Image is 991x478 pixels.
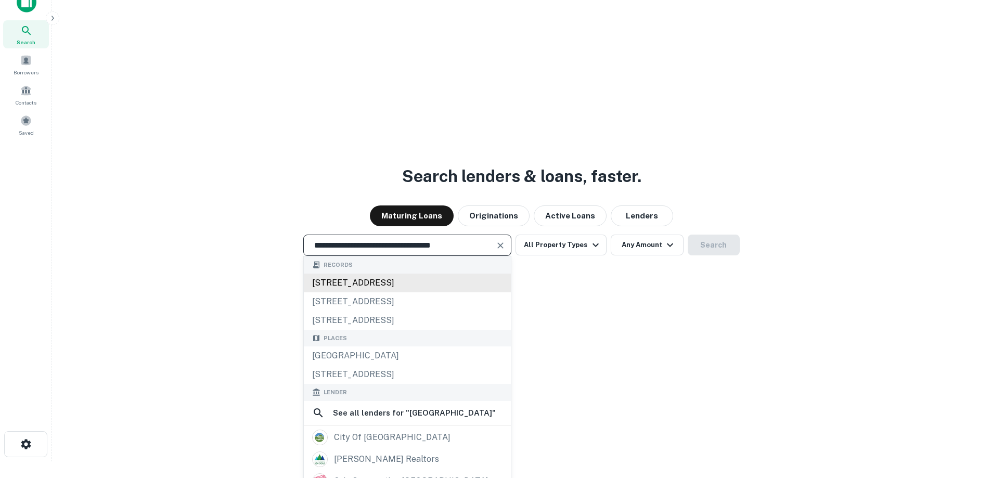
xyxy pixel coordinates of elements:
[939,395,991,445] iframe: Chat Widget
[333,407,496,419] h6: See all lenders for " [GEOGRAPHIC_DATA] "
[611,235,684,255] button: Any Amount
[304,365,511,384] div: [STREET_ADDRESS]
[324,261,353,269] span: Records
[304,292,511,311] div: [STREET_ADDRESS]
[611,205,673,226] button: Lenders
[3,50,49,79] a: Borrowers
[17,38,35,46] span: Search
[3,81,49,109] a: Contacts
[324,334,347,343] span: Places
[19,128,34,137] span: Saved
[402,164,641,189] h3: Search lenders & loans, faster.
[334,451,439,467] div: [PERSON_NAME] realtors
[313,452,327,467] img: picture
[304,427,511,448] a: city of [GEOGRAPHIC_DATA]
[458,205,530,226] button: Originations
[3,111,49,139] a: Saved
[313,430,327,445] img: picture
[324,388,347,397] span: Lender
[304,274,511,292] div: [STREET_ADDRESS]
[14,68,38,76] span: Borrowers
[304,448,511,470] a: [PERSON_NAME] realtors
[334,430,451,445] div: city of [GEOGRAPHIC_DATA]
[370,205,454,226] button: Maturing Loans
[534,205,607,226] button: Active Loans
[304,346,511,365] div: [GEOGRAPHIC_DATA]
[3,20,49,48] a: Search
[493,238,508,253] button: Clear
[16,98,36,107] span: Contacts
[516,235,606,255] button: All Property Types
[304,311,511,330] div: [STREET_ADDRESS]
